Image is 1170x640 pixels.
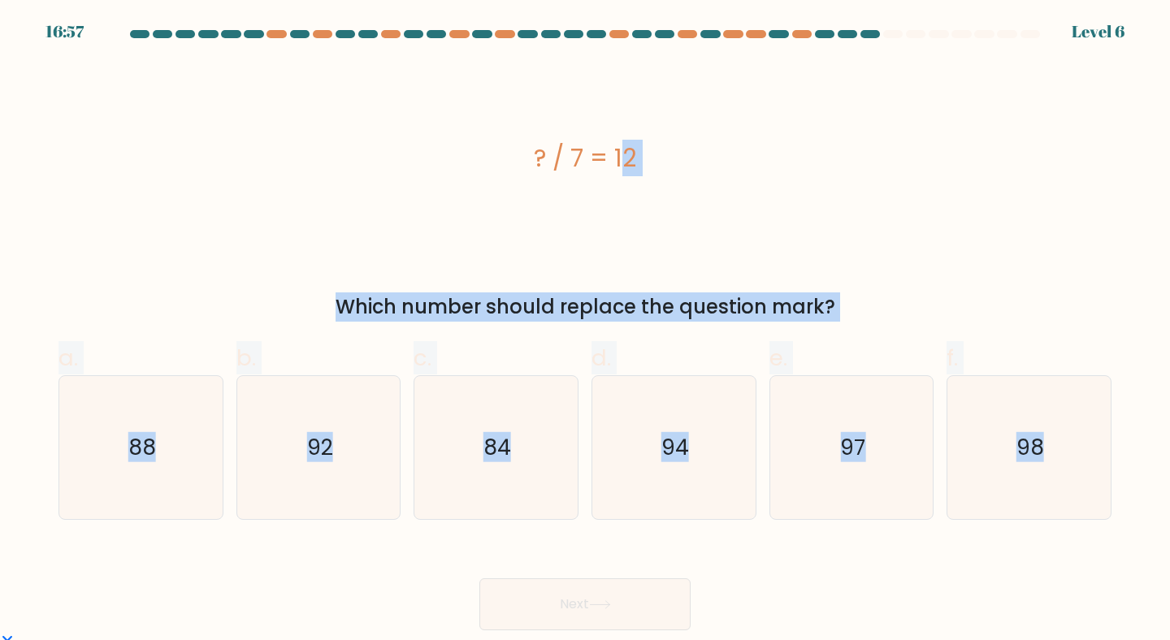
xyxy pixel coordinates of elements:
[414,342,431,374] span: c.
[236,342,256,374] span: b.
[58,342,78,374] span: a.
[68,292,1102,322] div: Which number should replace the question mark?
[483,432,511,462] text: 84
[1016,432,1044,462] text: 98
[947,342,958,374] span: f.
[479,578,691,630] button: Next
[307,432,333,462] text: 92
[1072,19,1124,44] div: Level 6
[45,19,84,44] div: 16:57
[840,432,865,462] text: 97
[591,342,611,374] span: d.
[58,140,1111,176] div: ? / 7 = 12
[769,342,787,374] span: e.
[128,432,156,462] text: 88
[661,432,689,462] text: 94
